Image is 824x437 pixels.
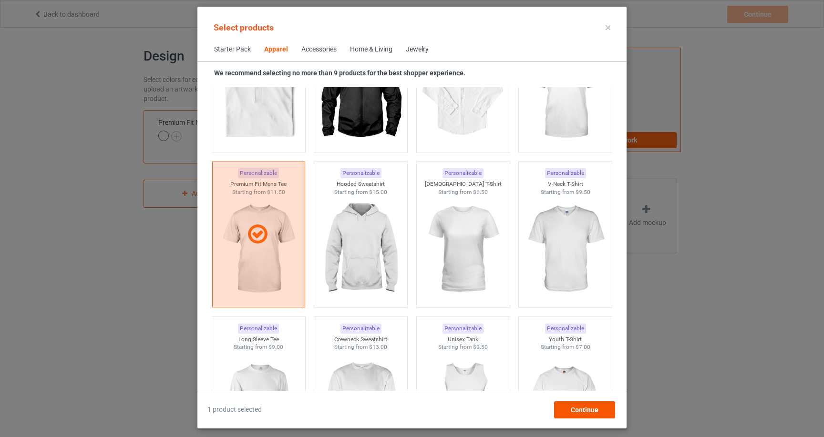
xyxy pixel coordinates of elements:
[473,189,488,195] span: $6.50
[523,41,608,148] img: regular.jpg
[369,189,387,195] span: $15.00
[214,69,465,77] strong: We recommend selecting no more than 9 products for the best shopper experience.
[212,335,305,344] div: Long Sleeve Tee
[519,180,612,188] div: V-Neck T-Shirt
[421,41,506,148] img: regular.jpg
[523,196,608,303] img: regular.jpg
[417,343,510,351] div: Starting from
[545,168,586,178] div: Personalizable
[417,188,510,196] div: Starting from
[238,324,279,334] div: Personalizable
[207,405,262,415] span: 1 product selected
[519,335,612,344] div: Youth T-Shirt
[214,22,274,32] span: Select products
[576,189,590,195] span: $9.50
[350,45,392,54] div: Home & Living
[301,45,337,54] div: Accessories
[314,343,407,351] div: Starting from
[340,168,381,178] div: Personalizable
[473,344,488,350] span: $9.50
[417,180,510,188] div: [DEMOGRAPHIC_DATA] T-Shirt
[314,180,407,188] div: Hooded Sweatshirt
[417,335,510,344] div: Unisex Tank
[314,188,407,196] div: Starting from
[314,335,407,344] div: Crewneck Sweatshirt
[545,324,586,334] div: Personalizable
[576,344,590,350] span: $7.00
[406,45,429,54] div: Jewelry
[421,196,506,303] img: regular.jpg
[571,406,598,414] span: Continue
[443,324,484,334] div: Personalizable
[369,344,387,350] span: $13.00
[207,38,257,61] span: Starter Pack
[340,324,381,334] div: Personalizable
[318,41,403,148] img: regular.jpg
[216,41,301,148] img: regular.jpg
[519,188,612,196] div: Starting from
[554,401,615,418] div: Continue
[212,343,305,351] div: Starting from
[318,196,403,303] img: regular.jpg
[443,168,484,178] div: Personalizable
[519,343,612,351] div: Starting from
[264,45,288,54] div: Apparel
[268,344,283,350] span: $9.00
